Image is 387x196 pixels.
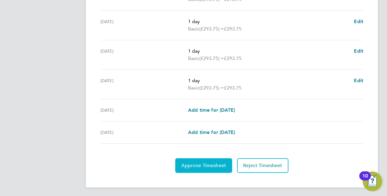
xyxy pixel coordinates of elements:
[100,129,188,136] div: [DATE]
[243,163,282,169] span: Reject Timesheet
[354,48,363,54] span: Edit
[188,129,235,136] a: Add time for [DATE]
[199,85,224,91] span: (£293.75) =
[181,163,226,169] span: Approve Timesheet
[354,19,363,24] span: Edit
[199,26,224,32] span: (£293.75) =
[363,172,382,191] button: Open Resource Center, 10 new notifications
[188,107,235,113] span: Add time for [DATE]
[188,55,199,62] span: Basic
[224,85,242,91] span: £293.75
[188,84,199,92] span: Basic
[175,158,232,173] button: Approve Timesheet
[354,18,363,25] a: Edit
[362,176,368,184] div: 10
[354,47,363,55] a: Edit
[188,107,235,114] a: Add time for [DATE]
[354,77,363,84] a: Edit
[188,47,349,55] p: 1 day
[188,18,349,25] p: 1 day
[188,129,235,135] span: Add time for [DATE]
[100,18,188,33] div: [DATE]
[224,26,242,32] span: £293.75
[188,77,349,84] p: 1 day
[188,25,199,33] span: Basic
[354,78,363,83] span: Edit
[100,77,188,92] div: [DATE]
[100,47,188,62] div: [DATE]
[100,107,188,114] div: [DATE]
[237,158,288,173] button: Reject Timesheet
[224,55,242,61] span: £293.75
[199,55,224,61] span: (£293.75) =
